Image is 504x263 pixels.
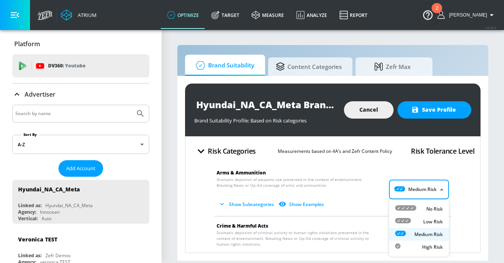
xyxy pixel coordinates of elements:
div: 2 [436,8,438,18]
p: No Risk [426,206,443,213]
button: Open Resource Center, 2 new notifications [417,4,439,25]
p: High Risk [422,244,443,251]
p: Medium Risk [414,231,443,238]
p: Low Risk [423,218,443,225]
